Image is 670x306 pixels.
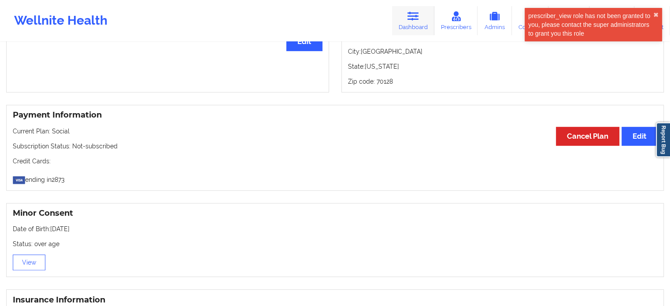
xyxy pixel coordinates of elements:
[478,6,512,35] a: Admins
[13,142,657,151] p: Subscription Status: Not-subscribed
[348,62,658,71] p: State: [US_STATE]
[286,32,322,51] button: Edit
[622,127,657,146] button: Edit
[13,157,657,166] p: Credit Cards:
[653,11,659,18] button: close
[13,295,657,305] h3: Insurance Information
[13,110,657,120] h3: Payment Information
[528,11,653,38] div: prescriber_view role has not been granted to you, please contact the super administrators to gran...
[556,127,619,146] button: Cancel Plan
[13,254,45,270] button: View
[348,77,658,86] p: Zip code: 70128
[348,47,658,56] p: City: [GEOGRAPHIC_DATA]
[656,122,670,157] a: Report Bug
[434,6,478,35] a: Prescribers
[512,6,548,35] a: Coaches
[13,208,657,218] h3: Minor Consent
[13,127,657,136] p: Current Plan: Social
[392,6,434,35] a: Dashboard
[13,172,657,184] p: ending in 2873
[13,240,657,248] p: Status: over age
[13,225,657,233] p: Date of Birth: [DATE]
